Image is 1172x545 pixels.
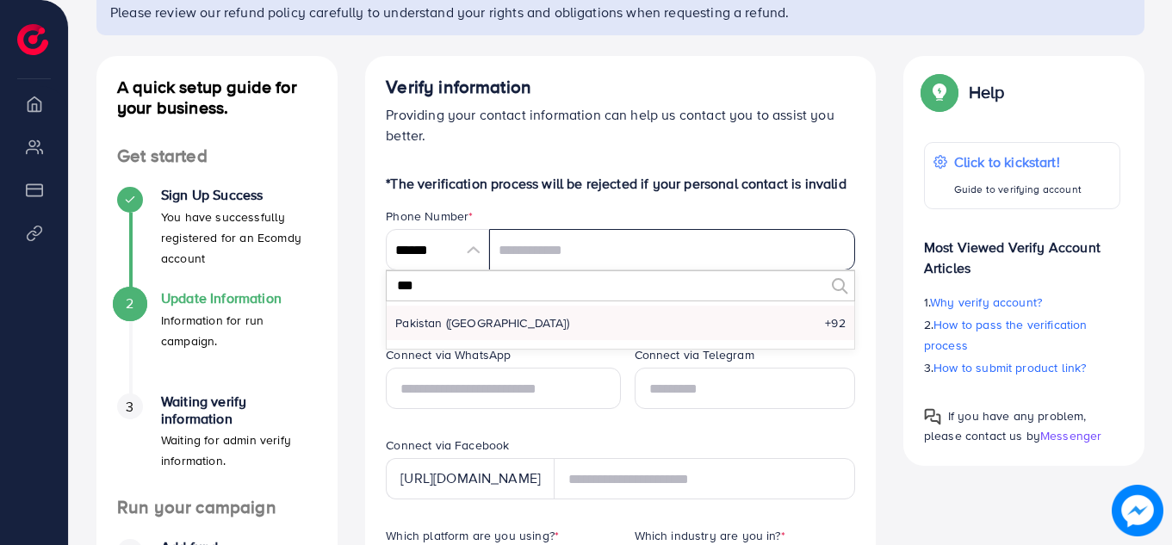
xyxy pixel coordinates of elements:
[161,393,317,426] h4: Waiting verify information
[395,314,569,331] span: Pakistan (‫[GEOGRAPHIC_DATA]‬‎)
[825,314,845,331] span: +92
[161,310,317,351] p: Information for run campaign.
[96,497,338,518] h4: Run your campaign
[954,152,1082,172] p: Click to kickstart!
[924,407,1087,444] span: If you have any problem, please contact us by
[954,179,1082,200] p: Guide to verifying account
[386,458,555,499] div: [URL][DOMAIN_NAME]
[126,397,133,417] span: 3
[924,316,1088,354] span: How to pass the verification process
[161,187,317,203] h4: Sign Up Success
[161,207,317,269] p: You have successfully registered for an Ecomdy account
[924,292,1120,313] p: 1.
[924,314,1120,356] p: 2.
[96,393,338,497] li: Waiting verify information
[96,290,338,393] li: Update Information
[386,173,855,194] p: *The verification process will be rejected if your personal contact is invalid
[635,346,754,363] label: Connect via Telegram
[386,77,855,98] h4: Verify information
[933,359,1086,376] span: How to submit product link?
[635,527,785,544] label: Which industry are you in?
[1117,490,1158,531] img: image
[930,294,1042,311] span: Why verify account?
[386,437,509,454] label: Connect via Facebook
[386,346,511,363] label: Connect via WhatsApp
[924,223,1120,278] p: Most Viewed Verify Account Articles
[17,24,48,55] img: logo
[386,527,559,544] label: Which platform are you using?
[96,77,338,118] h4: A quick setup guide for your business.
[386,104,855,146] p: Providing your contact information can help us contact you to assist you better.
[96,187,338,290] li: Sign Up Success
[924,408,941,425] img: Popup guide
[110,2,1134,22] p: Please review our refund policy carefully to understand your rights and obligations when requesti...
[969,82,1005,102] p: Help
[924,77,955,108] img: Popup guide
[386,207,473,225] label: Phone Number
[161,290,317,307] h4: Update Information
[1040,427,1101,444] span: Messenger
[96,146,338,167] h4: Get started
[924,357,1120,378] p: 3.
[126,294,133,313] span: 2
[161,430,317,471] p: Waiting for admin verify information.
